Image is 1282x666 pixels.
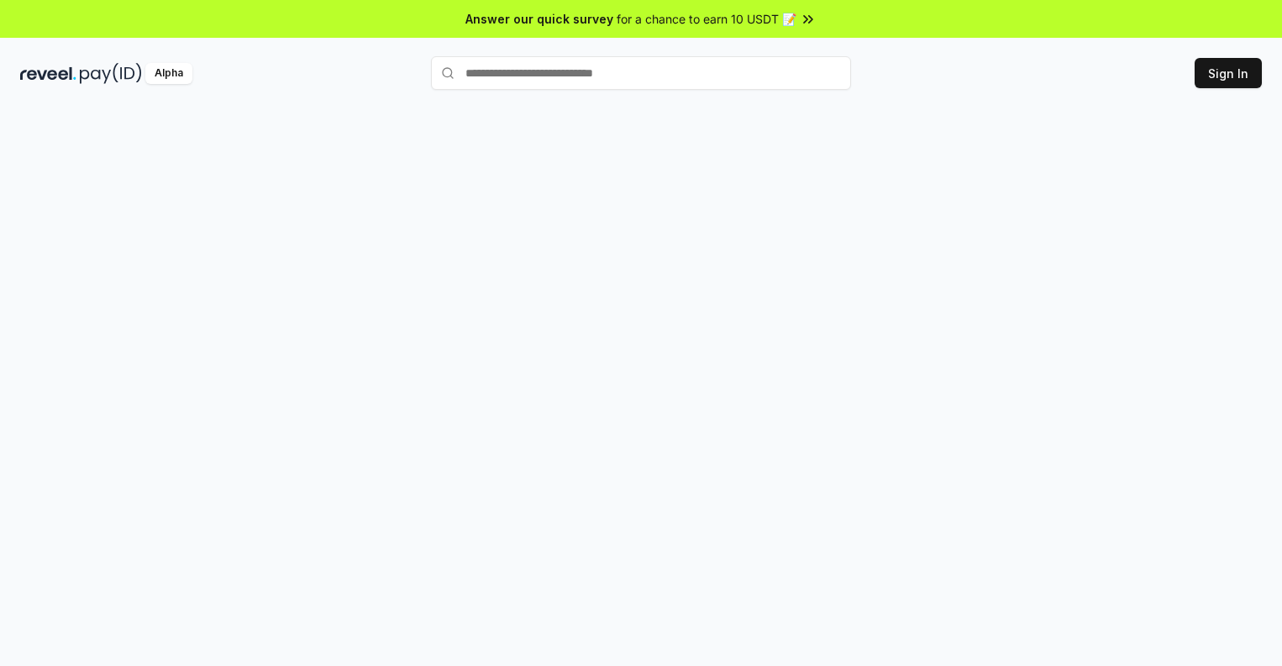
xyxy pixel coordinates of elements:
[1195,58,1262,88] button: Sign In
[80,63,142,84] img: pay_id
[465,10,613,28] span: Answer our quick survey
[145,63,192,84] div: Alpha
[617,10,796,28] span: for a chance to earn 10 USDT 📝
[20,63,76,84] img: reveel_dark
